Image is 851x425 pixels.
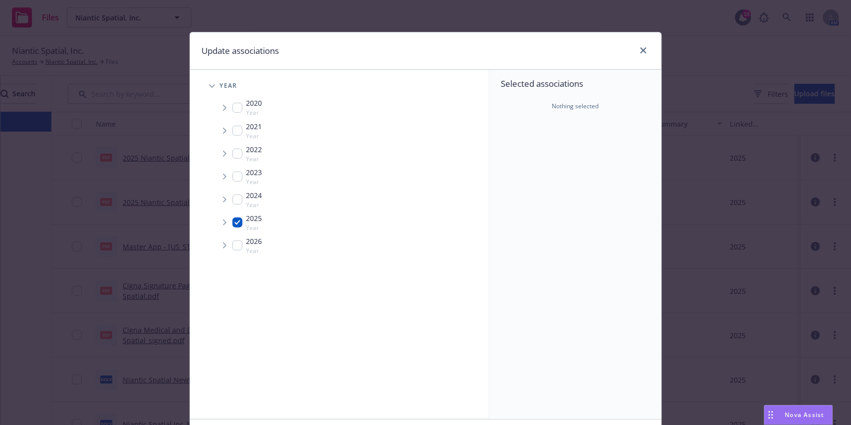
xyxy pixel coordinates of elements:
span: Nothing selected [552,102,599,111]
span: Year [246,246,262,255]
span: Year [220,83,237,89]
span: 2025 [246,213,262,223]
span: 2024 [246,190,262,201]
span: 2020 [246,98,262,108]
h1: Update associations [202,44,279,57]
span: Year [246,155,262,163]
span: 2026 [246,236,262,246]
span: Year [246,108,262,117]
span: Nova Assist [785,411,825,419]
a: close [638,44,649,56]
span: 2023 [246,167,262,178]
div: Tree Example [190,76,489,257]
span: Selected associations [501,78,649,90]
span: Year [246,223,262,232]
span: Year [246,178,262,186]
span: 2022 [246,144,262,155]
span: Year [246,132,262,140]
button: Nova Assist [764,405,833,425]
div: Drag to move [765,406,777,425]
span: Year [246,201,262,209]
span: 2021 [246,121,262,132]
